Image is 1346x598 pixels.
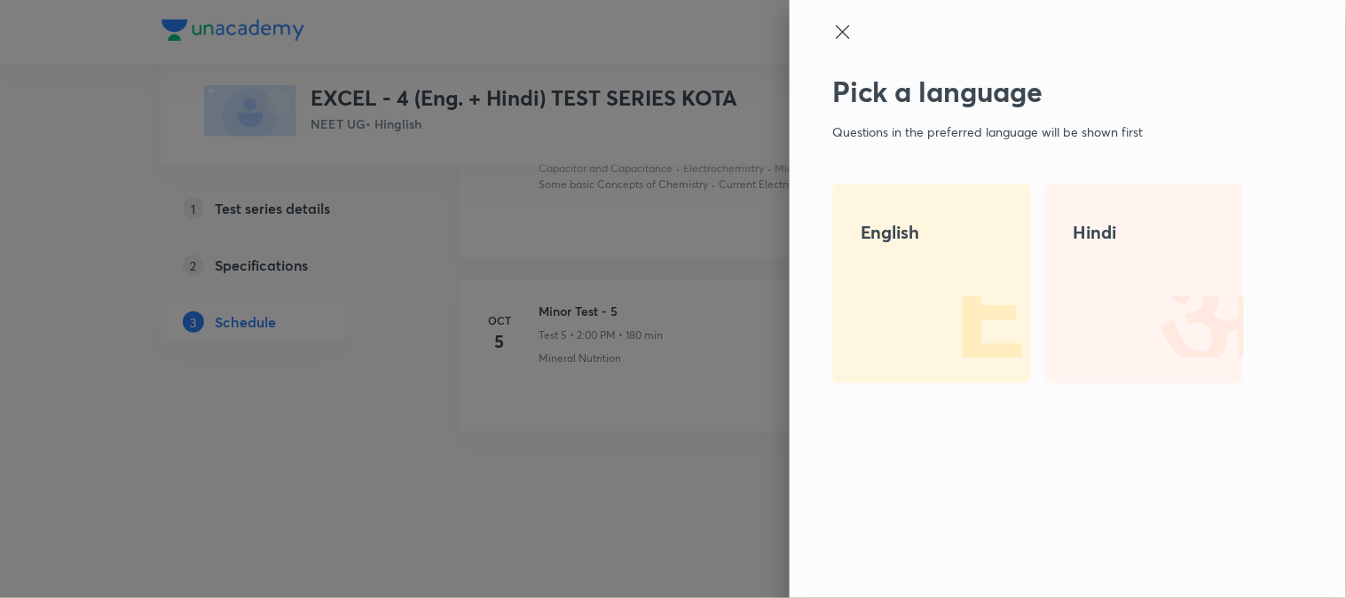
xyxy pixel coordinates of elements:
[1130,270,1244,383] img: 2.png
[832,75,1244,108] h2: Pick a language
[832,122,1244,141] p: Questions in the preferred language will be shown first
[917,270,1031,383] img: 1.png
[861,219,1003,246] h4: English
[1074,219,1216,246] h4: Hindi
